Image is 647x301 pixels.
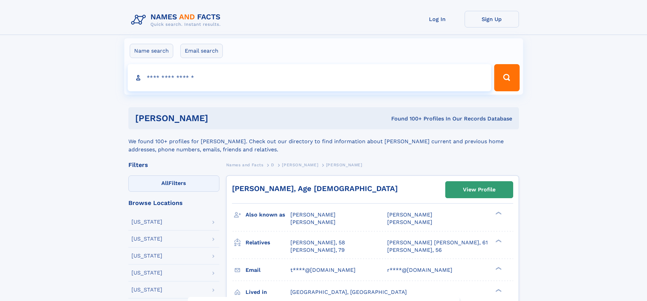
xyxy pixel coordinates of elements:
a: [PERSON_NAME], Age [DEMOGRAPHIC_DATA] [232,184,398,193]
h3: Email [246,264,290,276]
div: Found 100+ Profiles In Our Records Database [300,115,512,123]
span: [PERSON_NAME] [387,211,432,218]
span: [GEOGRAPHIC_DATA], [GEOGRAPHIC_DATA] [290,289,407,295]
span: [PERSON_NAME] [290,219,336,225]
h1: [PERSON_NAME] [135,114,300,123]
span: [PERSON_NAME] [290,211,336,218]
div: ❯ [494,211,502,215]
div: View Profile [463,182,496,197]
button: Search Button [494,64,519,91]
div: [US_STATE] [131,219,162,225]
a: [PERSON_NAME] [PERSON_NAME], 61 [387,239,488,246]
a: [PERSON_NAME], 79 [290,246,345,254]
h3: Lived in [246,286,290,298]
label: Filters [128,175,219,192]
a: Sign Up [465,11,519,27]
div: [US_STATE] [131,253,162,259]
a: [PERSON_NAME], 56 [387,246,442,254]
span: [PERSON_NAME] [326,163,362,167]
a: View Profile [446,182,513,198]
div: ❯ [494,239,502,243]
div: [US_STATE] [131,236,162,242]
div: [US_STATE] [131,270,162,276]
img: Logo Names and Facts [128,11,226,29]
div: Filters [128,162,219,168]
input: search input [128,64,491,91]
a: D [271,161,274,169]
span: All [161,180,168,186]
div: ❯ [494,266,502,270]
a: [PERSON_NAME] [282,161,318,169]
label: Name search [130,44,173,58]
div: ❯ [494,288,502,293]
a: [PERSON_NAME], 58 [290,239,345,246]
label: Email search [180,44,223,58]
span: [PERSON_NAME] [282,163,318,167]
div: We found 100+ profiles for [PERSON_NAME]. Check out our directory to find information about [PERS... [128,129,519,154]
h3: Relatives [246,237,290,248]
a: Names and Facts [226,161,264,169]
span: [PERSON_NAME] [387,219,432,225]
h3: Also known as [246,209,290,221]
div: Browse Locations [128,200,219,206]
span: D [271,163,274,167]
div: [US_STATE] [131,287,162,293]
a: Log In [410,11,465,27]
